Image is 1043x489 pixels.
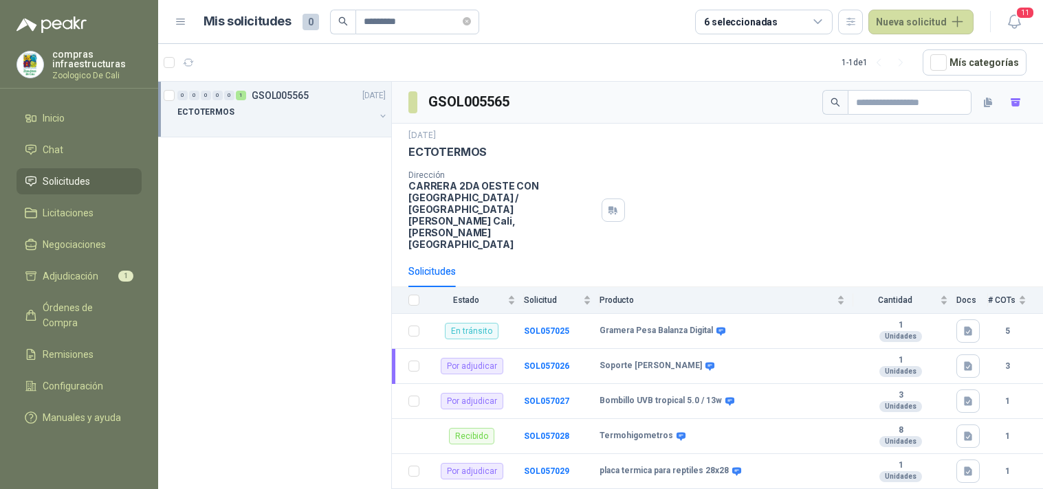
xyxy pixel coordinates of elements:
[853,390,948,401] b: 3
[524,287,600,314] th: Solicitud
[17,405,142,431] a: Manuales y ayuda
[879,471,922,482] div: Unidades
[212,91,223,100] div: 0
[463,15,471,28] span: close-circle
[1002,10,1026,34] button: 11
[408,170,596,180] p: Dirección
[988,360,1026,373] b: 3
[52,71,142,80] p: Zoologico De Cali
[868,10,974,34] button: Nueva solicitud
[445,323,498,339] div: En tránsito
[428,295,505,305] span: Estado
[853,460,948,471] b: 1
[17,295,142,336] a: Órdenes de Compra
[408,145,487,159] p: ECTOTERMOS
[17,200,142,226] a: Licitaciones
[831,98,840,107] span: search
[600,431,673,442] b: Termohigometros
[988,287,1043,314] th: # COTs
[17,263,142,289] a: Adjudicación1
[463,17,471,25] span: close-circle
[17,16,87,33] img: Logo peakr
[428,287,524,314] th: Estado
[600,466,729,477] b: placa termica para reptiles 28x28
[303,14,319,30] span: 0
[43,111,65,126] span: Inicio
[853,355,948,366] b: 1
[177,87,388,131] a: 0 0 0 0 0 1 GSOL005565[DATE] ECTOTERMOS
[524,396,569,406] a: SOL057027
[43,237,106,252] span: Negociaciones
[449,428,494,444] div: Recibido
[879,401,922,412] div: Unidades
[408,129,436,142] p: [DATE]
[923,49,1026,76] button: Mís categorías
[879,331,922,342] div: Unidades
[853,425,948,436] b: 8
[408,180,596,250] p: CARRERA 2DA OESTE CON [GEOGRAPHIC_DATA] / [GEOGRAPHIC_DATA][PERSON_NAME] Cali , [PERSON_NAME][GEO...
[600,396,722,407] b: Bombillo UVB tropical 5.0 / 13w
[43,174,90,189] span: Solicitudes
[988,295,1015,305] span: # COTs
[524,361,569,371] a: SOL057026
[600,287,853,314] th: Producto
[842,52,912,73] div: 1 - 1 de 1
[338,16,348,26] span: search
[600,295,834,305] span: Producto
[879,366,922,377] div: Unidades
[988,465,1026,478] b: 1
[17,52,43,78] img: Company Logo
[524,295,580,305] span: Solicitud
[441,393,503,409] div: Por adjudicar
[17,105,142,131] a: Inicio
[17,137,142,163] a: Chat
[177,91,188,100] div: 0
[988,395,1026,408] b: 1
[43,347,94,362] span: Remisiones
[524,466,569,476] a: SOL057029
[17,341,142,367] a: Remisiones
[853,320,948,331] b: 1
[988,430,1026,443] b: 1
[853,295,937,305] span: Cantidad
[252,91,309,100] p: GSOL005565
[43,205,94,220] span: Licitaciones
[43,378,103,394] span: Configuración
[956,287,988,314] th: Docs
[879,436,922,447] div: Unidades
[362,89,386,102] p: [DATE]
[189,91,199,100] div: 0
[224,91,234,100] div: 0
[43,300,129,330] span: Órdenes de Compra
[17,373,142,399] a: Configuración
[17,168,142,194] a: Solicitudes
[524,431,569,441] a: SOL057028
[204,12,292,32] h1: Mis solicitudes
[201,91,211,100] div: 0
[408,264,456,279] div: Solicitudes
[52,49,142,69] p: compras infraestructuras
[704,14,778,30] div: 6 seleccionadas
[43,269,98,284] span: Adjudicación
[524,326,569,336] a: SOL057025
[600,326,713,337] b: Gramera Pesa Balanza Digital
[988,325,1026,338] b: 5
[118,271,133,282] span: 1
[441,358,503,374] div: Por adjudicar
[853,287,956,314] th: Cantidad
[43,410,121,425] span: Manuales y ayuda
[428,91,512,113] h3: GSOL005565
[1015,6,1035,19] span: 11
[43,142,63,157] span: Chat
[17,231,142,258] a: Negociaciones
[441,463,503,479] div: Por adjudicar
[236,91,246,100] div: 1
[177,106,234,119] p: ECTOTERMOS
[600,361,702,372] b: Soporte [PERSON_NAME]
